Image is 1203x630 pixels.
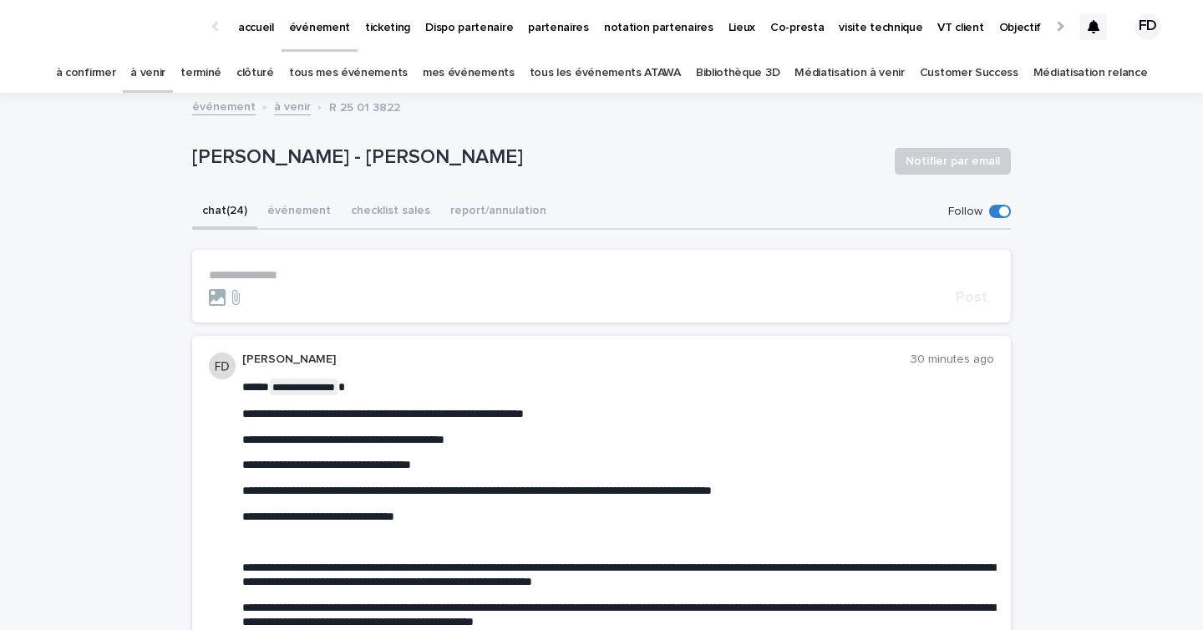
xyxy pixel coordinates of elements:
[956,290,987,305] span: Post
[242,353,911,367] p: [PERSON_NAME]
[911,353,994,367] p: 30 minutes ago
[192,96,256,115] a: événement
[794,53,905,93] a: Médiatisation à venir
[895,148,1011,175] button: Notifier par email
[192,145,881,170] p: [PERSON_NAME] - [PERSON_NAME]
[696,53,779,93] a: Bibliothèque 3D
[192,195,257,230] button: chat (24)
[289,53,408,93] a: tous mes événements
[329,97,400,115] p: R 25 01 3822
[423,53,515,93] a: mes événements
[274,96,311,115] a: à venir
[1033,53,1148,93] a: Médiatisation relance
[341,195,440,230] button: checklist sales
[530,53,681,93] a: tous les événements ATAWA
[257,195,341,230] button: événement
[948,205,982,219] p: Follow
[440,195,556,230] button: report/annulation
[180,53,221,93] a: terminé
[949,290,994,305] button: Post
[920,53,1018,93] a: Customer Success
[33,10,195,43] img: Ls34BcGeRexTGTNfXpUC
[906,153,1000,170] span: Notifier par email
[236,53,274,93] a: clôturé
[130,53,165,93] a: à venir
[56,53,116,93] a: à confirmer
[1134,13,1161,40] div: FD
